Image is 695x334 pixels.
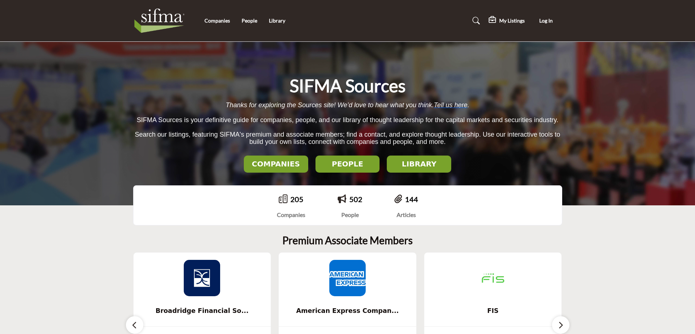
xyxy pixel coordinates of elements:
[279,301,416,321] a: American Express Compan...
[246,160,306,168] h2: COMPANIES
[434,101,467,109] a: Tell us here
[489,16,525,25] div: My Listings
[226,101,469,109] span: Thanks for exploring the Sources site! We’d love to hear what you think. .
[389,160,449,168] h2: LIBRARY
[269,17,285,24] a: Library
[144,301,260,321] b: Broadridge Financial Solutions, Inc.
[499,17,525,24] h5: My Listings
[539,17,553,24] span: Log In
[135,131,560,146] span: Search our listings, featuring SIFMA's premium and associate members; find a contact, and explore...
[349,195,362,204] a: 502
[318,160,378,168] h2: PEOPLE
[290,301,405,321] b: American Express Company
[144,306,260,315] span: Broadridge Financial So...
[530,14,562,28] button: Log In
[282,234,413,247] h2: Premium Associate Members
[204,17,230,24] a: Companies
[290,75,406,97] h1: SIFMA Sources
[277,210,305,219] div: Companies
[242,17,257,24] a: People
[290,195,303,204] a: 205
[475,260,511,296] img: FIS
[394,210,418,219] div: Articles
[387,156,451,173] button: LIBRARY
[134,301,271,321] a: Broadridge Financial So...
[338,210,362,219] div: People
[435,301,551,321] b: FIS
[290,306,405,315] span: American Express Compan...
[405,195,418,204] a: 144
[465,15,485,27] a: Search
[435,306,551,315] span: FIS
[184,260,220,296] img: Broadridge Financial Solutions, Inc.
[244,156,308,173] button: COMPANIES
[133,6,190,35] img: Site Logo
[424,301,562,321] a: FIS
[137,116,558,124] span: SIFMA Sources is your definitive guide for companies, people, and our library of thought leadersh...
[315,156,380,173] button: PEOPLE
[329,260,366,296] img: American Express Company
